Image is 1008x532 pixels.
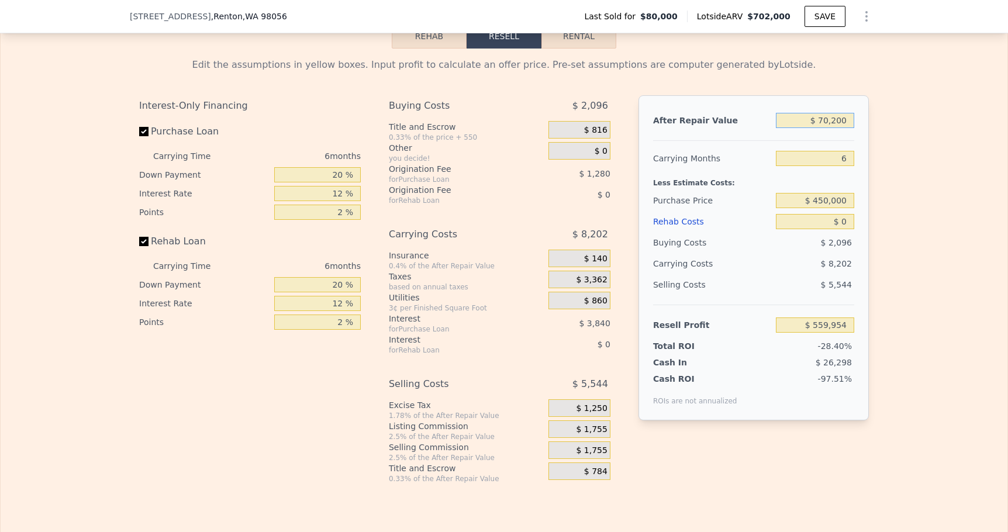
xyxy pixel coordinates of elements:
[576,445,607,456] span: $ 1,755
[467,24,541,49] button: Resell
[576,424,607,435] span: $ 1,755
[139,127,149,136] input: Purchase Loan
[243,12,287,21] span: , WA 98056
[139,121,270,142] label: Purchase Loan
[389,374,519,395] div: Selling Costs
[389,121,544,133] div: Title and Escrow
[389,133,544,142] div: 0.33% of the price + 550
[139,184,270,203] div: Interest Rate
[389,282,544,292] div: based on annual taxes
[576,275,607,285] span: $ 3,362
[389,196,519,205] div: for Rehab Loan
[821,280,852,289] span: $ 5,544
[389,411,544,420] div: 1.78% of the After Repair Value
[389,334,519,346] div: Interest
[389,271,544,282] div: Taxes
[541,24,616,49] button: Rental
[653,340,726,352] div: Total ROI
[653,148,771,169] div: Carrying Months
[389,303,544,313] div: 3¢ per Finished Square Foot
[139,58,869,72] div: Edit the assumptions in yellow boxes. Input profit to calculate an offer price. Pre-set assumptio...
[389,154,544,163] div: you decide!
[805,6,845,27] button: SAVE
[653,274,771,295] div: Selling Costs
[389,142,544,154] div: Other
[747,12,790,21] span: $702,000
[653,211,771,232] div: Rehab Costs
[818,341,852,351] span: -28.40%
[653,232,771,253] div: Buying Costs
[584,296,607,306] span: $ 860
[389,324,519,334] div: for Purchase Loan
[389,453,544,462] div: 2.5% of the After Repair Value
[816,358,852,367] span: $ 26,298
[153,147,229,165] div: Carrying Time
[595,146,607,157] span: $ 0
[139,203,270,222] div: Points
[130,11,211,22] span: [STREET_ADDRESS]
[653,385,737,406] div: ROIs are not annualized
[392,24,467,49] button: Rehab
[139,237,149,246] input: Rehab Loan
[139,294,270,313] div: Interest Rate
[821,259,852,268] span: $ 8,202
[653,190,771,211] div: Purchase Price
[389,420,544,432] div: Listing Commission
[389,175,519,184] div: for Purchase Loan
[139,275,270,294] div: Down Payment
[389,441,544,453] div: Selling Commission
[234,147,361,165] div: 6 months
[572,224,608,245] span: $ 8,202
[389,250,544,261] div: Insurance
[389,462,544,474] div: Title and Escrow
[139,313,270,331] div: Points
[139,95,361,116] div: Interest-Only Financing
[653,315,771,336] div: Resell Profit
[572,374,608,395] span: $ 5,544
[640,11,678,22] span: $80,000
[211,11,287,22] span: , Renton
[653,169,854,190] div: Less Estimate Costs:
[818,374,852,384] span: -97.51%
[389,313,519,324] div: Interest
[139,165,270,184] div: Down Payment
[653,357,726,368] div: Cash In
[389,432,544,441] div: 2.5% of the After Repair Value
[653,373,737,385] div: Cash ROI
[389,346,519,355] div: for Rehab Loan
[584,467,607,477] span: $ 784
[389,399,544,411] div: Excise Tax
[234,257,361,275] div: 6 months
[584,11,640,22] span: Last Sold for
[389,261,544,271] div: 0.4% of the After Repair Value
[579,319,610,328] span: $ 3,840
[821,238,852,247] span: $ 2,096
[389,95,519,116] div: Buying Costs
[584,254,607,264] span: $ 140
[572,95,608,116] span: $ 2,096
[139,231,270,252] label: Rehab Loan
[389,163,519,175] div: Origination Fee
[598,190,610,199] span: $ 0
[584,125,607,136] span: $ 816
[389,292,544,303] div: Utilities
[697,11,747,22] span: Lotside ARV
[153,257,229,275] div: Carrying Time
[598,340,610,349] span: $ 0
[389,184,519,196] div: Origination Fee
[653,253,726,274] div: Carrying Costs
[576,403,607,414] span: $ 1,250
[653,110,771,131] div: After Repair Value
[855,5,878,28] button: Show Options
[579,169,610,178] span: $ 1,280
[389,224,519,245] div: Carrying Costs
[389,474,544,483] div: 0.33% of the After Repair Value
